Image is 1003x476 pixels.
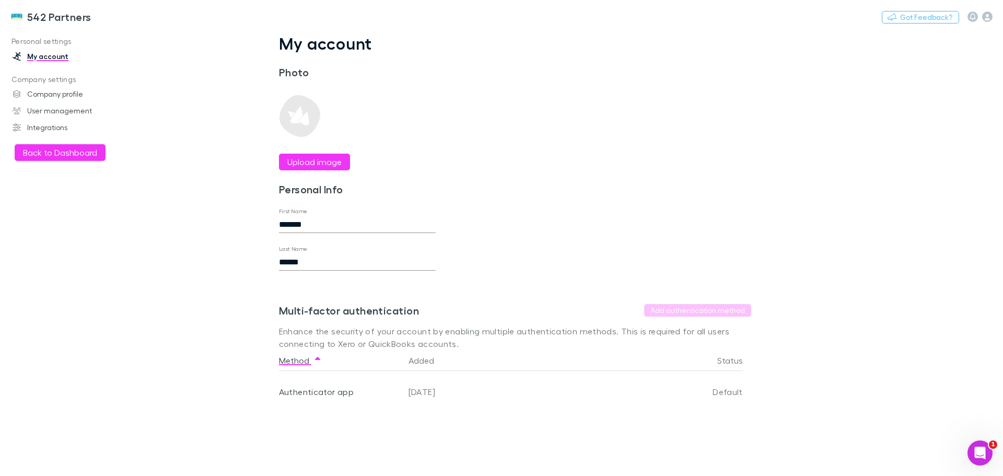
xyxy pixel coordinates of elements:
a: My account [2,48,141,65]
a: Company profile [2,86,141,102]
label: Upload image [287,156,342,168]
a: Integrations [2,119,141,136]
button: Add authentication method [644,304,751,317]
button: Upload image [279,154,350,170]
h3: Multi-factor authentication [279,304,419,317]
iframe: Intercom live chat [967,440,993,466]
button: Method [279,350,322,371]
label: First Name [279,207,308,215]
p: Personal settings [2,35,141,48]
div: Authenticator app [279,371,400,413]
button: Status [717,350,755,371]
div: Default [649,371,743,413]
button: Added [409,350,447,371]
label: Last Name [279,245,308,253]
a: User management [2,102,141,119]
img: 542 Partners's Logo [10,10,23,23]
div: [DATE] [404,371,649,413]
span: 1 [989,440,997,449]
button: Back to Dashboard [15,144,106,161]
h1: My account [279,33,751,53]
a: 542 Partners [4,4,98,29]
img: Preview [279,95,321,137]
h3: Personal Info [279,183,436,195]
p: Enhance the security of your account by enabling multiple authentication methods. This is require... [279,325,751,350]
h3: Photo [279,66,436,78]
h3: 542 Partners [27,10,91,23]
button: Got Feedback? [882,11,959,24]
p: Company settings [2,73,141,86]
